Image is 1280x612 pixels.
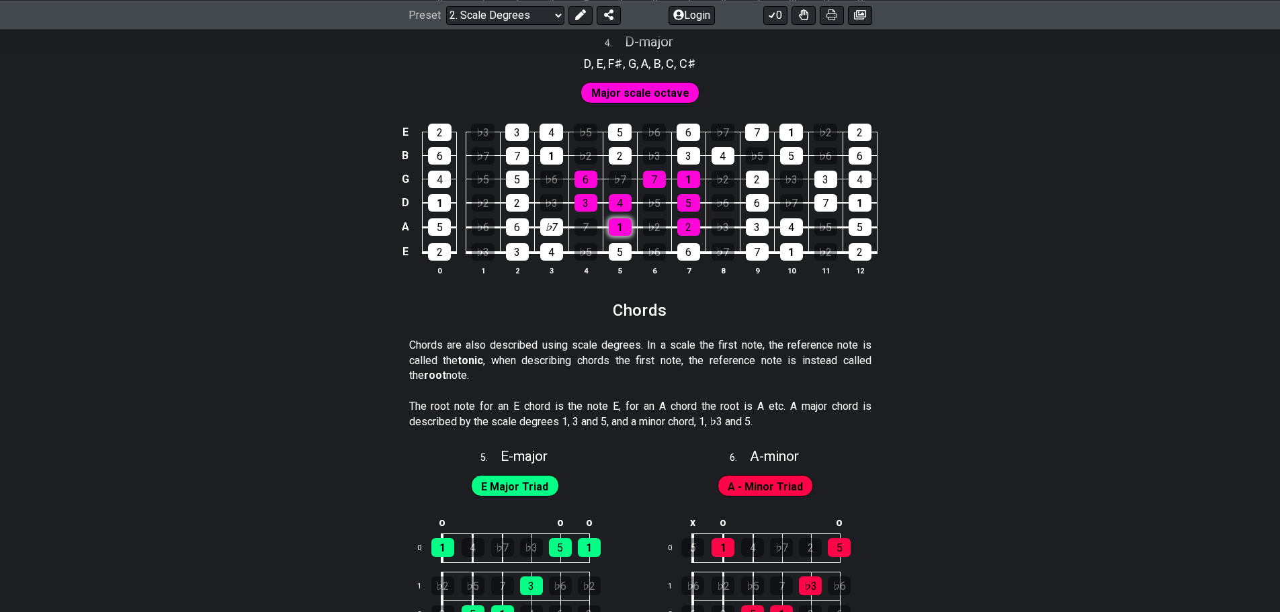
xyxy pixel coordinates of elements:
div: ♭5 [462,576,484,595]
div: 2 [848,124,871,141]
span: D [584,54,591,73]
div: ♭2 [712,576,734,595]
div: 1 [780,243,803,261]
span: C♯ [679,54,696,73]
div: 7 [746,243,769,261]
button: 0 [763,5,787,24]
td: G [397,167,413,191]
th: 2 [500,264,534,278]
td: A [397,214,413,239]
span: , [648,54,654,73]
td: 1 [660,572,692,601]
th: 4 [568,264,603,278]
div: ♭2 [814,243,837,261]
div: 7 [814,194,837,212]
div: 2 [428,124,452,141]
div: ♭3 [712,218,734,236]
div: 6 [746,194,769,212]
div: ♭7 [472,147,495,165]
div: 4 [741,538,764,557]
p: The root note for an E chord is the note E, for an A chord the root is A etc. A major chord is de... [409,399,871,429]
th: 8 [706,264,740,278]
div: ♭5 [814,218,837,236]
div: 7 [506,147,529,165]
span: , [674,54,679,73]
div: 6 [574,171,597,188]
td: E [397,120,413,144]
span: , [661,54,667,73]
div: ♭3 [520,538,543,557]
div: ♭2 [643,218,666,236]
span: First enable full edit mode to edit [728,477,803,496]
td: 1 [410,572,442,601]
button: Edit Preset [568,5,593,24]
div: 4 [780,218,803,236]
th: 12 [843,264,877,278]
div: ♭7 [491,538,514,557]
div: 1 [849,194,871,212]
div: ♭3 [643,147,666,165]
div: ♭2 [574,147,597,165]
div: 2 [428,243,451,261]
span: 4 . [605,36,625,51]
span: First enable full edit mode to edit [481,477,548,496]
div: 3 [574,194,597,212]
th: 6 [637,264,671,278]
td: 0 [660,533,692,562]
div: 3 [746,218,769,236]
div: ♭6 [681,576,704,595]
button: Login [669,5,715,24]
div: 6 [506,218,529,236]
span: E [597,54,603,73]
span: , [603,54,609,73]
div: 4 [540,243,563,261]
div: ♭5 [472,171,495,188]
button: Share Preset [597,5,621,24]
span: G [628,54,636,73]
div: 5 [849,218,871,236]
button: Create image [848,5,872,24]
select: Preset [446,5,564,24]
div: 5 [549,538,572,557]
div: ♭6 [712,194,734,212]
td: E [397,239,413,265]
div: 3 [505,124,529,141]
div: 6 [849,147,871,165]
div: ♭2 [472,194,495,212]
div: ♭7 [770,538,793,557]
div: 5 [681,538,704,557]
div: 1 [609,218,632,236]
div: 1 [712,538,734,557]
button: Print [820,5,844,24]
div: 1 [428,194,451,212]
th: 7 [671,264,706,278]
div: 4 [712,147,734,165]
td: o [546,512,574,534]
div: 4 [849,171,871,188]
div: ♭6 [540,171,563,188]
h2: Chords [613,303,667,318]
span: First enable full edit mode to edit [591,83,689,103]
span: D - major [625,34,673,50]
div: 7 [770,576,793,595]
th: 3 [534,264,568,278]
td: o [427,512,458,534]
div: 5 [677,194,700,212]
div: 6 [677,243,700,261]
div: ♭5 [574,243,597,261]
span: , [591,54,597,73]
div: 1 [431,538,454,557]
span: 5 . [480,451,501,466]
div: 4 [462,538,484,557]
div: 4 [428,171,451,188]
strong: tonic [458,354,483,367]
div: 1 [578,538,601,557]
span: E - major [501,448,548,464]
div: ♭2 [578,576,601,595]
section: Scale pitch classes [578,52,702,73]
th: 9 [740,264,774,278]
div: ♭5 [746,147,769,165]
div: 5 [608,124,632,141]
button: Toggle Dexterity for all fretkits [792,5,816,24]
td: B [397,144,413,167]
